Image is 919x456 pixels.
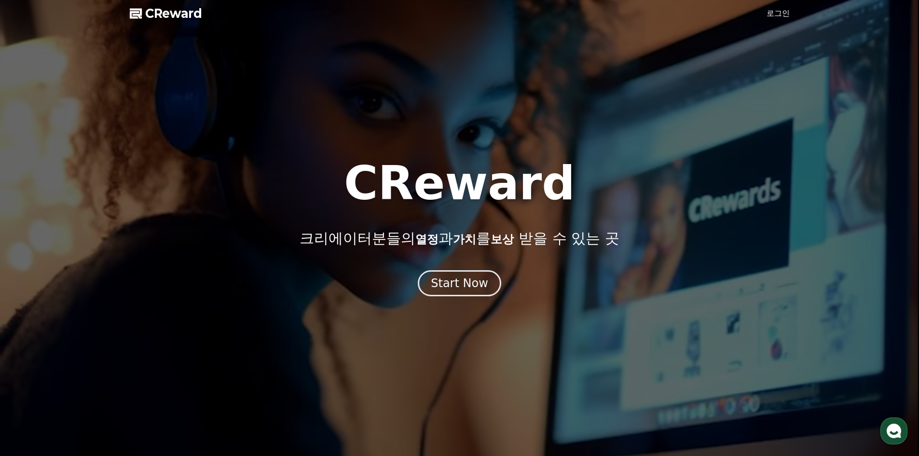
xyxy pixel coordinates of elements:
span: 대화 [88,321,100,329]
a: 설정 [124,306,185,330]
p: 크리에이터분들의 과 를 받을 수 있는 곳 [300,230,619,247]
a: Start Now [418,280,501,289]
span: 열정 [415,233,439,246]
a: 홈 [3,306,64,330]
a: 로그인 [767,8,790,19]
div: Start Now [431,276,488,291]
span: CReward [145,6,202,21]
button: Start Now [418,270,501,296]
h1: CReward [344,160,575,207]
span: 보상 [491,233,514,246]
a: 대화 [64,306,124,330]
span: 설정 [149,320,161,328]
a: CReward [130,6,202,21]
span: 가치 [453,233,476,246]
span: 홈 [30,320,36,328]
